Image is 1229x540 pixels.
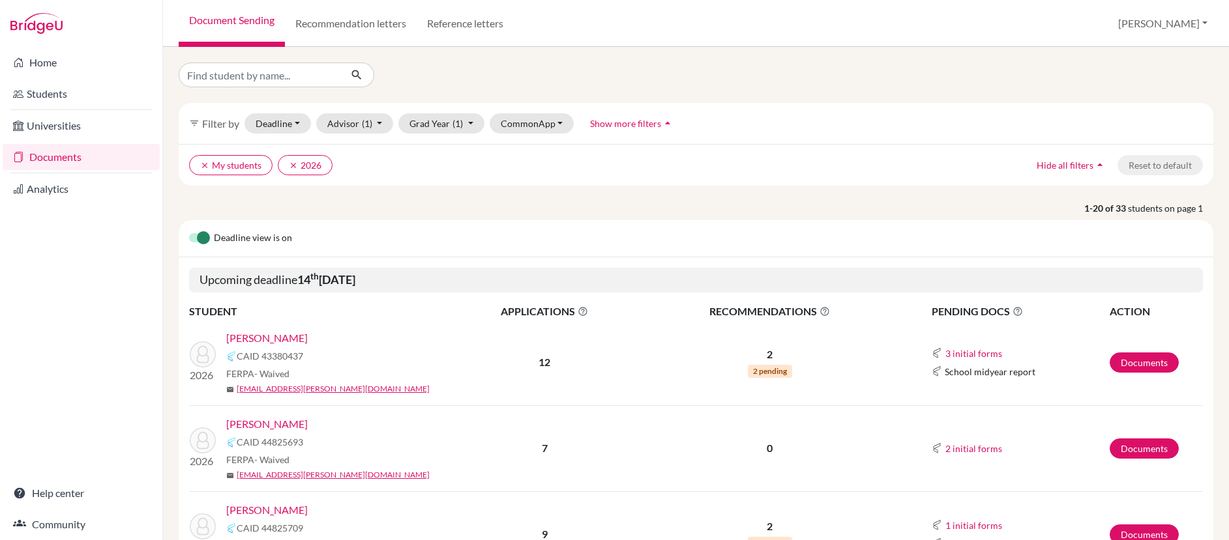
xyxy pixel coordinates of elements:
[932,443,942,453] img: Common App logo
[3,113,160,139] a: Universities
[289,161,298,170] i: clear
[316,113,394,134] button: Advisor(1)
[945,441,1003,456] button: 2 initial forms
[254,368,289,379] span: - Waived
[214,231,292,246] span: Deadline view is on
[237,435,303,449] span: CAID 44825693
[932,348,942,358] img: Common App logo
[1093,158,1106,171] i: arrow_drop_up
[202,117,239,130] span: Filter by
[1084,201,1128,215] strong: 1-20 of 33
[3,81,160,107] a: Students
[640,519,900,534] p: 2
[640,440,900,456] p: 0
[3,144,160,170] a: Documents
[490,113,574,134] button: CommonApp
[539,356,550,368] b: 12
[1110,352,1179,373] a: Documents
[579,113,685,134] button: Show more filtersarrow_drop_up
[190,427,216,453] img: Collier, Ava
[226,502,308,518] a: [PERSON_NAME]
[226,386,234,393] span: mail
[226,523,237,533] img: Common App logo
[189,118,200,128] i: filter_list
[452,118,463,129] span: (1)
[661,117,674,130] i: arrow_drop_up
[945,518,1003,533] button: 1 initial forms
[226,416,308,432] a: [PERSON_NAME]
[542,528,548,540] b: 9
[278,155,333,175] button: clear2026
[590,118,661,129] span: Show more filters
[542,442,548,454] b: 7
[945,346,1003,361] button: 3 initial forms
[226,453,289,466] span: FERPA
[179,63,340,87] input: Find student by name...
[748,365,792,378] span: 2 pending
[189,303,450,320] th: STUDENT
[3,511,160,537] a: Community
[310,271,319,281] sup: th
[190,367,216,383] p: 2026
[190,513,216,539] img: Mackenzie, Adam
[237,349,303,363] span: CAID 43380437
[200,161,209,170] i: clear
[254,454,289,465] span: - Waived
[190,341,216,367] img: Boodoo, Salma
[932,366,942,377] img: Common App logo
[640,347,900,362] p: 2
[244,113,311,134] button: Deadline
[10,13,63,34] img: Bridge-U
[3,480,160,506] a: Help center
[932,304,1108,319] span: PENDING DOCS
[3,176,160,202] a: Analytics
[362,118,372,129] span: (1)
[226,472,234,479] span: mail
[190,453,216,469] p: 2026
[1026,155,1118,175] button: Hide all filtersarrow_drop_up
[451,304,639,319] span: APPLICATIONS
[398,113,484,134] button: Grad Year(1)
[1109,303,1203,320] th: ACTION
[3,50,160,76] a: Home
[297,272,355,287] b: 14 [DATE]
[226,367,289,380] span: FERPA
[189,155,273,175] button: clearMy students
[237,521,303,535] span: CAID 44825709
[237,469,430,481] a: [EMAIL_ADDRESS][PERSON_NAME][DOMAIN_NAME]
[640,304,900,319] span: RECOMMENDATIONS
[1110,438,1179,459] a: Documents
[226,330,308,346] a: [PERSON_NAME]
[932,520,942,530] img: Common App logo
[189,268,1203,292] h5: Upcoming deadline
[226,437,237,448] img: Common App logo
[1118,155,1203,175] button: Reset to default
[1128,201,1213,215] span: students on page 1
[237,383,430,395] a: [EMAIL_ADDRESS][PERSON_NAME][DOMAIN_NAME]
[1037,160,1093,171] span: Hide all filters
[1112,11,1213,36] button: [PERSON_NAME]
[945,365,1035,378] span: School midyear report
[226,351,237,362] img: Common App logo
